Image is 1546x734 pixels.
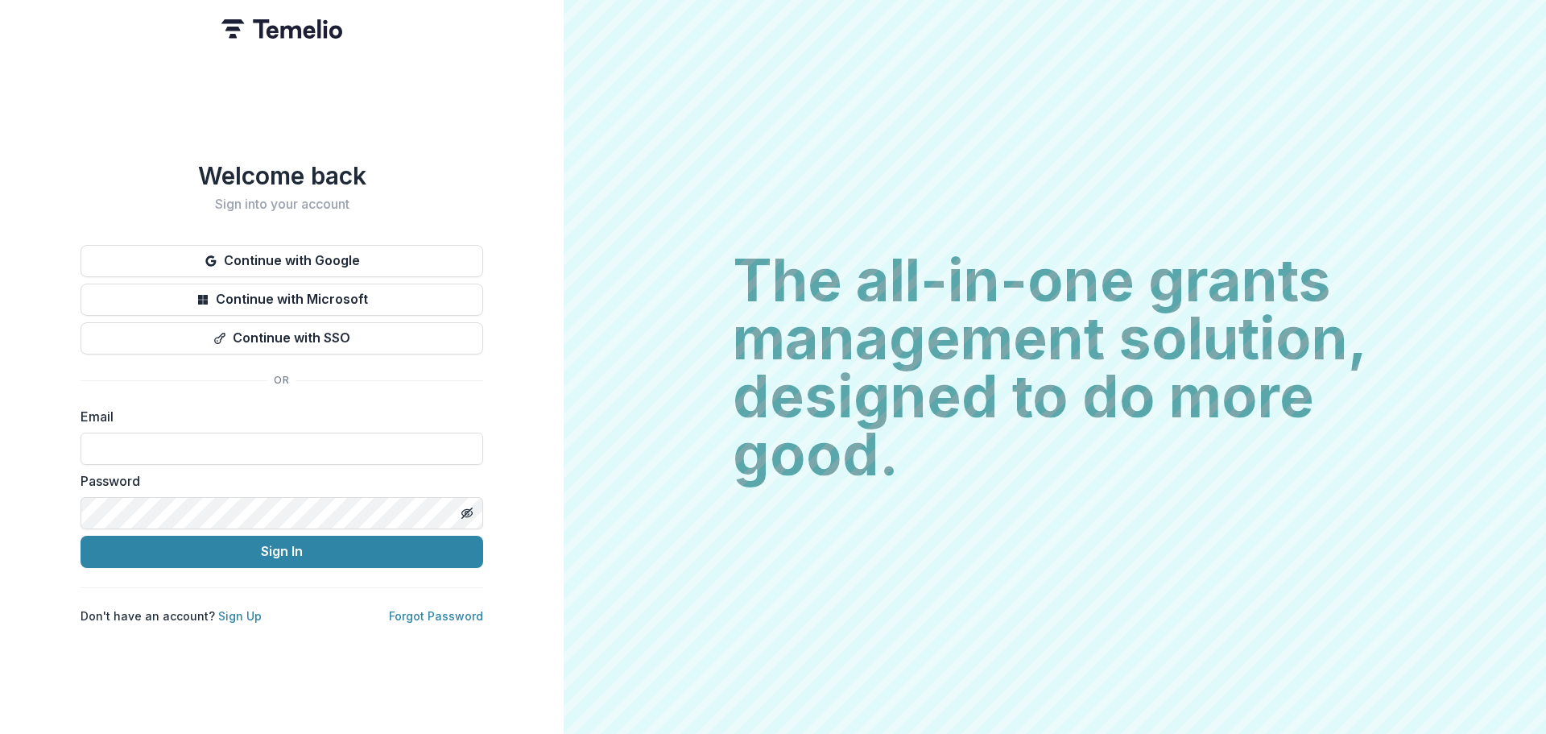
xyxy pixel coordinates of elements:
h1: Welcome back [81,161,483,190]
button: Continue with Microsoft [81,284,483,316]
label: Email [81,407,473,426]
a: Forgot Password [389,609,483,623]
button: Sign In [81,536,483,568]
img: Temelio [221,19,342,39]
label: Password [81,471,473,491]
button: Continue with Google [81,245,483,277]
h2: Sign into your account [81,197,483,212]
button: Toggle password visibility [454,500,480,526]
p: Don't have an account? [81,608,262,624]
a: Sign Up [218,609,262,623]
button: Continue with SSO [81,322,483,355]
